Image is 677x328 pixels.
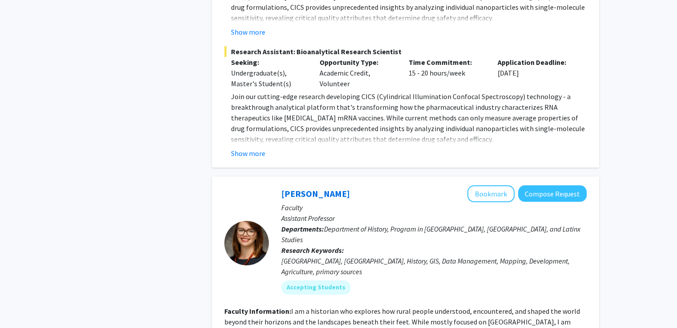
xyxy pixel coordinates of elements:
div: Undergraduate(s), Master's Student(s) [231,68,307,89]
div: Academic Credit, Volunteer [313,57,402,89]
p: Assistant Professor [281,213,587,224]
a: [PERSON_NAME] [281,188,350,199]
button: Add Casey Lurtz to Bookmarks [467,185,515,202]
b: Departments: [281,224,324,233]
p: Faculty [281,202,587,213]
span: Research Assistant: Bioanalytical Research Scientist [224,46,587,57]
p: Seeking: [231,57,307,68]
iframe: Chat [7,288,38,321]
button: Show more [231,148,265,159]
b: Research Keywords: [281,246,344,255]
p: Opportunity Type: [320,57,395,68]
p: Join our cutting-edge research developing CICS (Cylindrical Illumination Confocal Spectroscopy) t... [231,91,587,144]
b: Faculty Information: [224,307,291,316]
p: Application Deadline: [498,57,573,68]
div: 15 - 20 hours/week [402,57,491,89]
p: Time Commitment: [409,57,484,68]
mat-chip: Accepting Students [281,280,351,295]
span: Department of History, Program in [GEOGRAPHIC_DATA], [GEOGRAPHIC_DATA], and Latinx Studies [281,224,580,244]
button: Compose Request to Casey Lurtz [518,185,587,202]
div: [DATE] [491,57,580,89]
div: [GEOGRAPHIC_DATA], [GEOGRAPHIC_DATA], History, GIS, Data Management, Mapping, Development, Agricu... [281,256,587,277]
button: Show more [231,27,265,37]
